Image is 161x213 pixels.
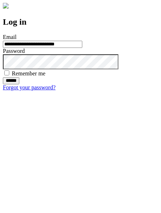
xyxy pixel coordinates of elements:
h2: Log in [3,17,158,27]
label: Email [3,34,16,40]
label: Remember me [12,70,45,76]
label: Password [3,48,25,54]
img: logo-4e3dc11c47720685a147b03b5a06dd966a58ff35d612b21f08c02c0306f2b779.png [3,3,9,9]
a: Forgot your password? [3,84,55,90]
